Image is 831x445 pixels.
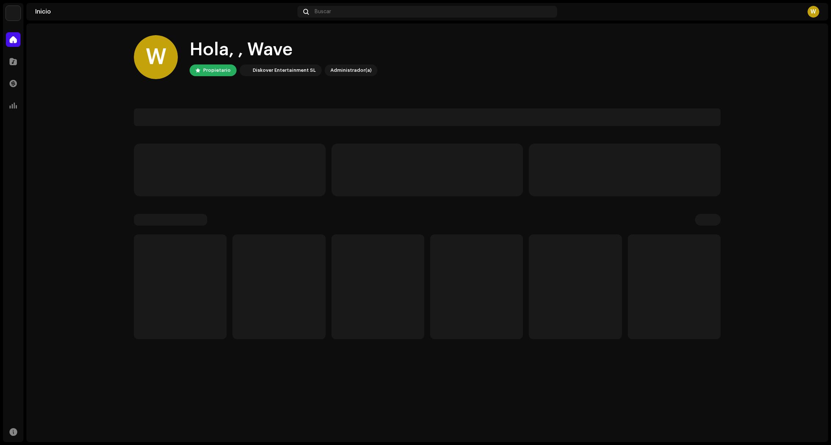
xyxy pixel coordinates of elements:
div: Propietario [203,66,231,75]
div: Diskover Entertainment SL [253,66,316,75]
div: W [134,35,178,79]
div: W [808,6,819,18]
img: 297a105e-aa6c-4183-9ff4-27133c00f2e2 [241,66,250,75]
span: Buscar [315,9,331,15]
div: Inicio [35,9,294,15]
div: Hola, , Wave [190,38,377,62]
img: 297a105e-aa6c-4183-9ff4-27133c00f2e2 [6,6,21,21]
div: Administrador(a) [330,66,371,75]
